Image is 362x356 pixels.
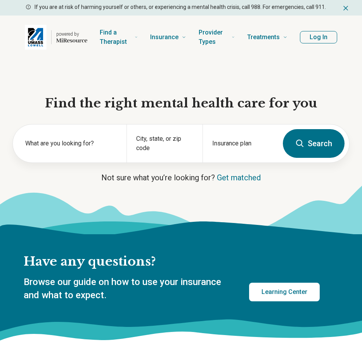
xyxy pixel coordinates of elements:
[150,32,178,43] span: Insurance
[247,22,288,53] a: Treatments
[12,172,350,183] p: Not sure what you’re looking for?
[25,139,117,148] label: What are you looking for?
[100,22,138,53] a: Find a Therapist
[249,283,320,301] a: Learning Center
[24,254,320,270] h2: Have any questions?
[35,3,326,11] p: If you are at risk of harming yourself or others, or experiencing a mental health crisis, call 98...
[25,25,87,50] a: Home page
[12,95,350,112] h1: Find the right mental health care for you
[217,173,261,182] a: Get matched
[56,31,87,37] p: powered by
[100,27,132,47] span: Find a Therapist
[247,32,280,43] span: Treatments
[199,22,235,53] a: Provider Types
[24,276,230,302] p: Browse our guide on how to use your insurance and what to expect.
[199,27,228,47] span: Provider Types
[283,129,345,158] button: Search
[150,22,186,53] a: Insurance
[342,3,350,12] button: Dismiss
[300,31,337,43] button: Log In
